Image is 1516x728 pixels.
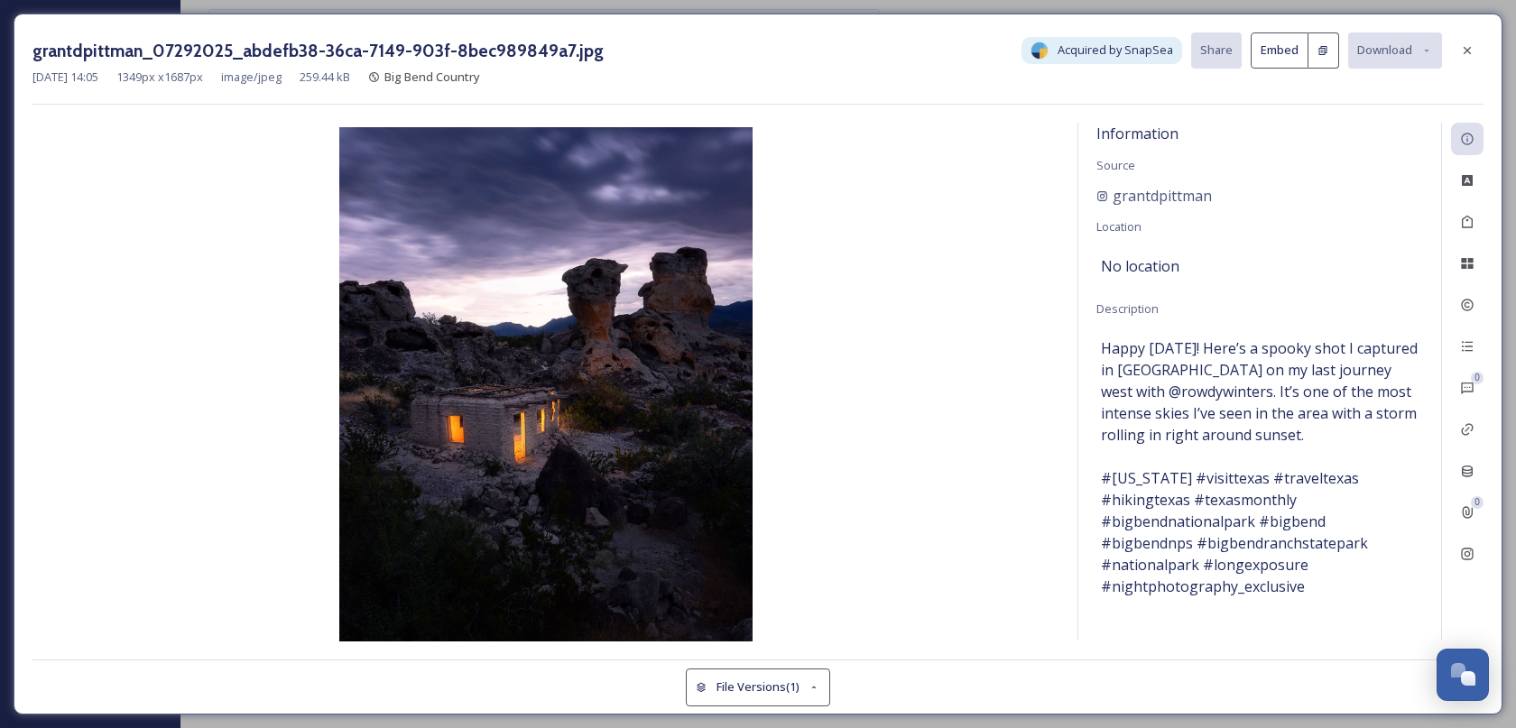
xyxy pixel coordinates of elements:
[686,668,830,705] button: File Versions(1)
[1251,32,1308,69] button: Embed
[1096,300,1159,317] span: Description
[1101,337,1419,597] span: Happy [DATE]! Here’s a spooky shot I captured in [GEOGRAPHIC_DATA] on my last journey west with @...
[1471,372,1484,384] div: 0
[1031,41,1049,60] img: snapsea-logo.png
[1096,218,1142,235] span: Location
[1058,41,1173,59] span: Acquired by SnapSea
[1101,255,1179,277] span: No location
[1096,157,1135,173] span: Source
[32,38,604,64] h3: grantdpittman_07292025_abdefb38-36ca-7149-903f-8bec989849a7.jpg
[1348,32,1442,68] button: Download
[32,69,98,86] span: [DATE] 14:05
[1096,185,1212,207] a: grantdpittman
[32,127,1059,644] img: 1wnuh0Ltq941LFhtz9bfcm6xWhjTjn1Q2.jpg
[221,69,282,86] span: image/jpeg
[1096,124,1179,143] span: Information
[1191,32,1242,68] button: Share
[300,69,350,86] span: 259.44 kB
[1113,185,1212,207] span: grantdpittman
[1471,496,1484,509] div: 0
[1437,649,1489,701] button: Open Chat
[116,69,203,86] span: 1349 px x 1687 px
[384,69,480,85] span: Big Bend Country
